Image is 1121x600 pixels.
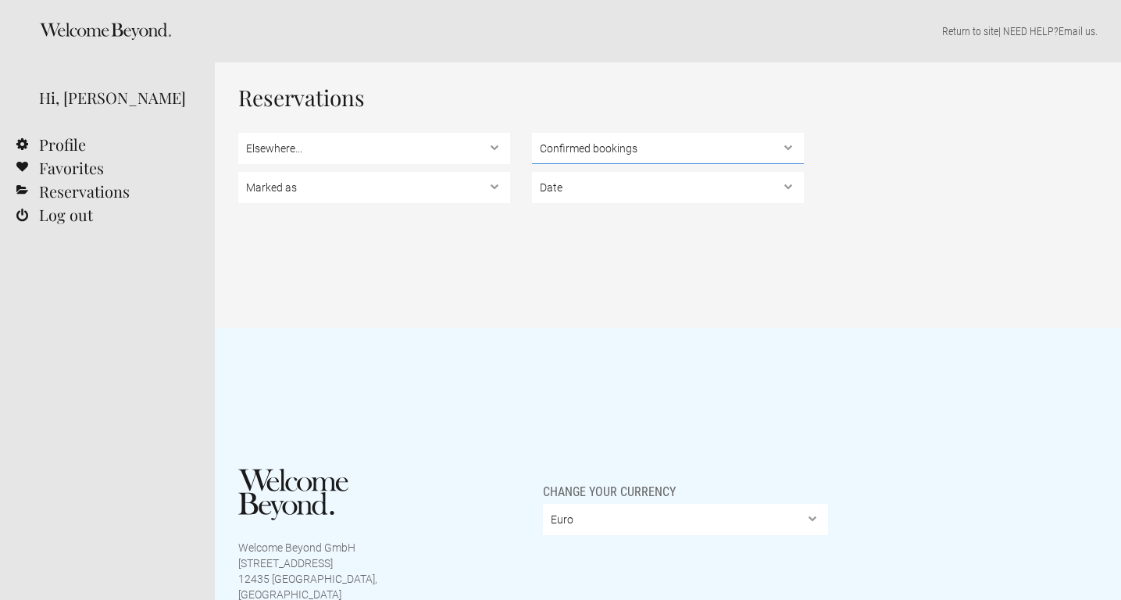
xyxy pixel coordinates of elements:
div: Hi, [PERSON_NAME] [39,86,191,109]
a: Email us [1059,25,1095,37]
img: Welcome Beyond [238,469,348,520]
select: Change your currency [543,504,829,535]
a: Return to site [942,25,998,37]
select: , , [532,133,804,164]
p: | NEED HELP? . [238,23,1098,39]
h1: Reservations [238,86,1098,109]
span: Change your currency [543,469,676,500]
select: , , , [238,172,510,203]
select: , [532,172,804,203]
